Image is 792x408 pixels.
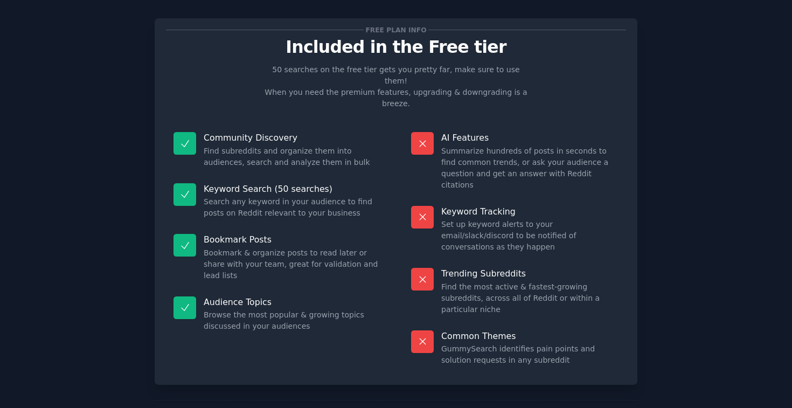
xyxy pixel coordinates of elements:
[441,343,619,366] dd: GummySearch identifies pain points and solution requests in any subreddit
[204,234,381,245] p: Bookmark Posts
[204,296,381,308] p: Audience Topics
[204,146,381,168] dd: Find subreddits and organize them into audiences, search and analyze them in bulk
[204,132,381,143] p: Community Discovery
[441,132,619,143] p: AI Features
[364,24,428,36] span: Free plan info
[260,64,532,109] p: 50 searches on the free tier gets you pretty far, make sure to use them! When you need the premiu...
[204,183,381,195] p: Keyword Search (50 searches)
[441,146,619,191] dd: Summarize hundreds of posts in seconds to find common trends, or ask your audience a question and...
[441,281,619,315] dd: Find the most active & fastest-growing subreddits, across all of Reddit or within a particular niche
[204,309,381,332] dd: Browse the most popular & growing topics discussed in your audiences
[204,247,381,281] dd: Bookmark & organize posts to read later or share with your team, great for validation and lead lists
[441,206,619,217] p: Keyword Tracking
[204,196,381,219] dd: Search any keyword in your audience to find posts on Reddit relevant to your business
[441,219,619,253] dd: Set up keyword alerts to your email/slack/discord to be notified of conversations as they happen
[441,330,619,342] p: Common Themes
[166,38,626,57] p: Included in the Free tier
[441,268,619,279] p: Trending Subreddits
